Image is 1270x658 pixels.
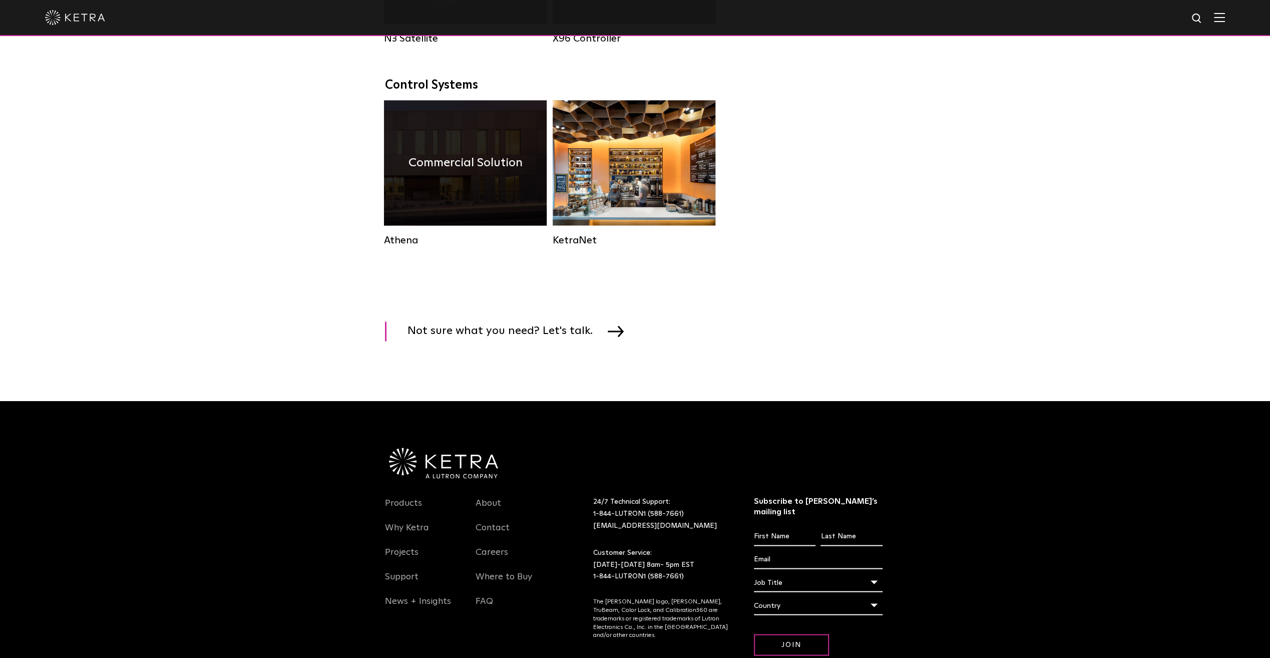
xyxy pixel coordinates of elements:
[476,496,552,618] div: Navigation Menu
[45,10,105,25] img: ketra-logo-2019-white
[754,496,883,517] h3: Subscribe to [PERSON_NAME]’s mailing list
[1191,13,1203,25] img: search icon
[1214,13,1225,22] img: Hamburger%20Nav.svg
[385,571,418,594] a: Support
[820,527,882,546] input: Last Name
[608,325,624,337] img: arrow
[385,78,886,93] div: Control Systems
[593,572,684,579] a: 1-844-LUTRON1 (588-7661)
[553,234,715,246] div: KetraNet
[385,546,418,569] a: Projects
[384,234,547,246] div: Athena
[476,546,508,569] a: Careers
[754,596,883,615] div: Country
[754,527,815,546] input: First Name
[476,595,493,618] a: FAQ
[754,573,883,592] div: Job Title
[553,100,715,246] a: KetraNet Legacy System
[407,321,608,341] span: Not sure what you need? Let's talk.
[553,33,715,45] div: X96 Controller
[389,448,498,479] img: Ketra-aLutronCo_White_RGB
[385,595,451,618] a: News + Insights
[593,510,684,517] a: 1-844-LUTRON1 (588-7661)
[385,496,461,618] div: Navigation Menu
[385,321,636,341] a: Not sure what you need? Let's talk.
[593,496,729,531] p: 24/7 Technical Support:
[476,522,510,545] a: Contact
[593,547,729,582] p: Customer Service: [DATE]-[DATE] 8am- 5pm EST
[385,522,429,545] a: Why Ketra
[593,522,717,529] a: [EMAIL_ADDRESS][DOMAIN_NAME]
[754,634,829,655] input: Join
[408,153,523,172] h4: Commercial Solution
[385,497,422,520] a: Products
[384,100,547,246] a: Athena Commercial Solution
[476,497,501,520] a: About
[476,571,532,594] a: Where to Buy
[593,597,729,639] p: The [PERSON_NAME] logo, [PERSON_NAME], TruBeam, Color Lock, and Calibration360 are trademarks or ...
[754,550,883,569] input: Email
[384,33,547,45] div: N3 Satellite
